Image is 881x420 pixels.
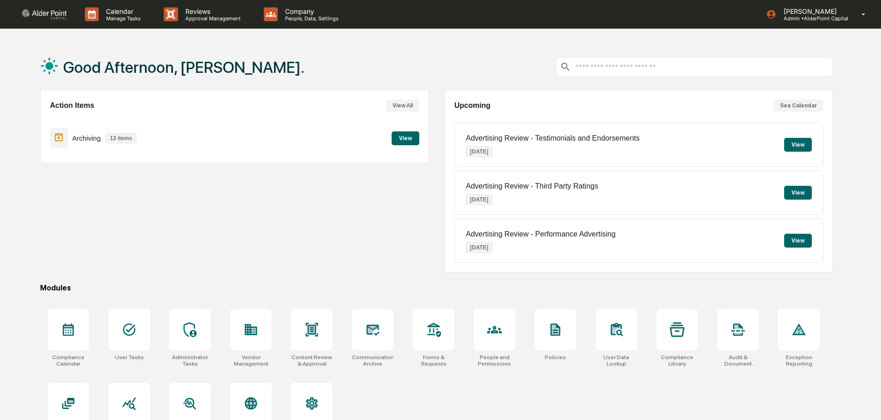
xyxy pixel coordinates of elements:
img: logo [22,9,66,19]
div: Administrator Tasks [169,354,211,367]
div: Audit & Document Logs [717,354,759,367]
div: Communications Archive [352,354,393,367]
p: [PERSON_NAME] [776,7,848,15]
button: View [392,131,419,145]
p: 13 items [105,133,137,143]
button: View All [386,100,419,112]
button: View [784,186,812,200]
p: People, Data, Settings [278,15,343,22]
p: Reviews [178,7,245,15]
h2: Action Items [50,101,94,110]
button: View [784,138,812,152]
div: Vendor Management [230,354,272,367]
div: User Data Lookup [595,354,637,367]
p: Advertising Review - Third Party Ratings [466,182,598,190]
p: Advertising Review - Testimonials and Endorsements [466,134,640,142]
p: Admin • AlderPoint Capital [776,15,848,22]
p: [DATE] [466,242,493,253]
div: Forms & Requests [413,354,454,367]
p: Manage Tasks [99,15,145,22]
div: Modules [40,284,833,292]
h1: Good Afternoon, [PERSON_NAME]. [63,58,304,77]
div: Compliance Library [656,354,698,367]
button: See Calendar [774,100,823,112]
p: Company [278,7,343,15]
a: View [392,133,419,142]
p: Advertising Review - Performance Advertising [466,230,616,238]
iframe: Open customer support [851,390,876,414]
div: Policies [545,354,566,361]
p: Approval Management [178,15,245,22]
p: [DATE] [466,194,493,205]
p: [DATE] [466,146,493,157]
p: Archiving [72,134,101,142]
button: View [784,234,812,248]
div: Content Review & Approval [291,354,333,367]
div: User Tasks [115,354,144,361]
h2: Upcoming [454,101,490,110]
div: Exception Reporting [778,354,820,367]
div: Compliance Calendar [48,354,89,367]
div: People and Permissions [474,354,515,367]
p: Calendar [99,7,145,15]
